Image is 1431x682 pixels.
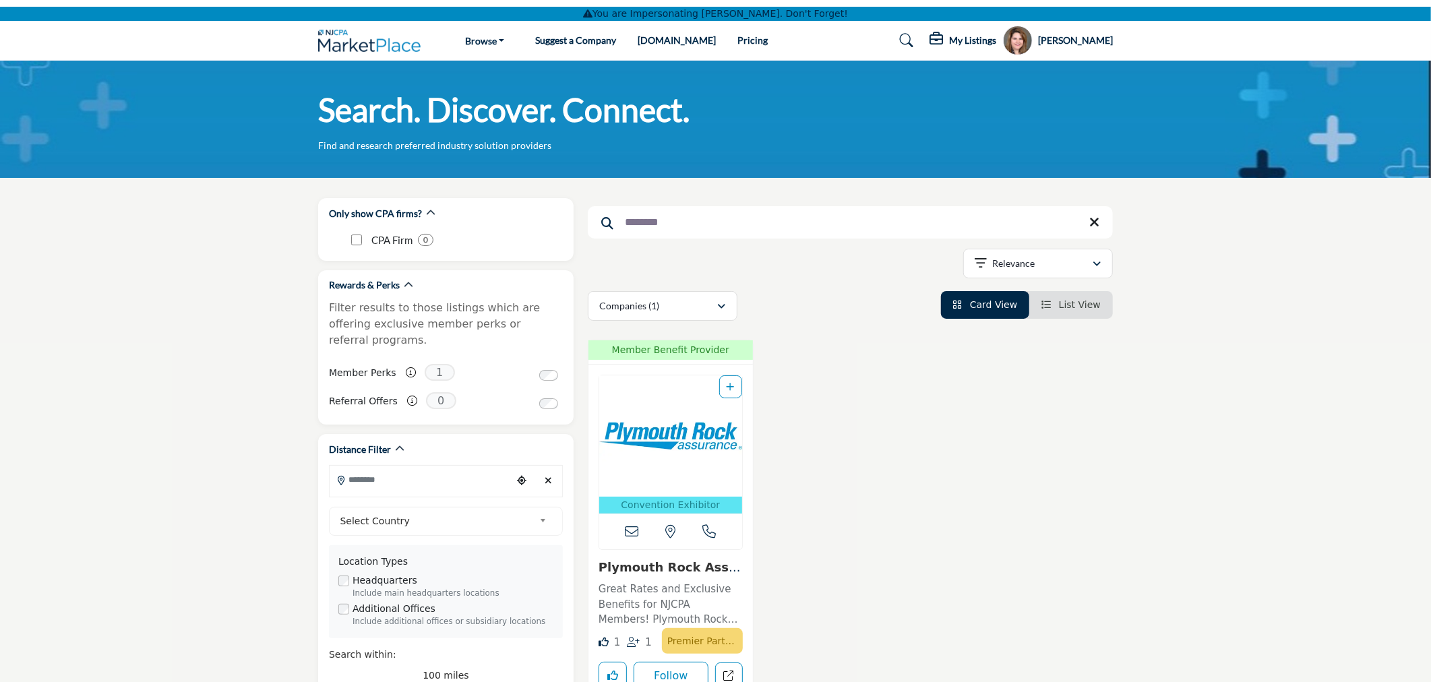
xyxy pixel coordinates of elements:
[318,139,551,152] p: Find and research preferred industry solution providers
[318,30,427,52] img: Site Logo
[351,235,362,245] input: CPA Firm checkbox
[614,636,621,648] span: 1
[941,291,1030,319] li: Card View
[737,34,768,46] a: Pricing
[329,443,391,456] h2: Distance Filter
[423,670,469,681] span: 100 miles
[602,498,739,512] p: Convention Exhibitor
[329,390,398,413] label: Referral Offers
[329,648,563,662] div: Search within:
[628,635,652,650] div: Followers
[539,466,559,495] div: Clear search location
[338,555,553,569] div: Location Types
[727,381,735,392] a: Add To List
[426,392,456,409] span: 0
[539,398,558,409] input: Switch to Referral Offers
[512,466,532,495] div: Choose your current location
[456,31,514,50] a: Browse
[371,232,413,248] p: CPA Firm: CPA Firm
[418,234,433,246] div: 0 Results For CPA Firm
[588,291,737,321] button: Companies (1)
[667,631,737,650] p: Premier Partner
[425,364,455,381] span: 1
[963,249,1113,278] button: Relevance
[539,370,558,381] input: Switch to Member Perks
[353,616,553,628] div: Include additional offices or subsidiary locations
[599,560,743,575] h3: Plymouth Rock Assurance
[1059,299,1101,310] span: List View
[1029,291,1113,319] li: List View
[353,573,417,588] label: Headquarters
[353,602,435,616] label: Additional Offices
[599,578,743,627] a: Great Rates and Exclusive Benefits for NJCPA Members! Plymouth Rock Assurance proudly offers NJCP...
[329,207,422,220] h2: Only show CPA firms?
[535,34,616,46] a: Suggest a Company
[1038,34,1113,47] h5: [PERSON_NAME]
[599,375,742,497] img: Plymouth Rock Assurance
[887,30,923,51] a: Search
[330,466,512,493] input: Search Location
[930,32,996,49] div: My Listings
[599,299,659,313] p: Companies (1)
[588,206,1113,239] input: Search Keyword
[329,278,400,292] h2: Rewards & Perks
[970,299,1017,310] span: Card View
[340,513,535,529] span: Select Country
[423,235,428,245] b: 0
[599,582,743,627] p: Great Rates and Exclusive Benefits for NJCPA Members! Plymouth Rock Assurance proudly offers NJCP...
[953,299,1018,310] a: View Card
[1041,299,1101,310] a: View List
[329,361,396,385] label: Member Perks
[638,34,716,46] a: [DOMAIN_NAME]
[645,636,652,648] span: 1
[599,560,741,589] a: Plymouth Rock Assura...
[949,34,996,46] h5: My Listings
[353,588,553,600] div: Include main headquarters locations
[993,257,1035,270] p: Relevance
[599,375,742,514] a: Open Listing in new tab
[599,637,609,647] i: Like
[1003,26,1033,55] button: Show hide supplier dropdown
[318,89,690,131] h1: Search. Discover. Connect.
[592,343,749,357] span: Member Benefit Provider
[329,300,563,348] p: Filter results to those listings which are offering exclusive member perks or referral programs.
